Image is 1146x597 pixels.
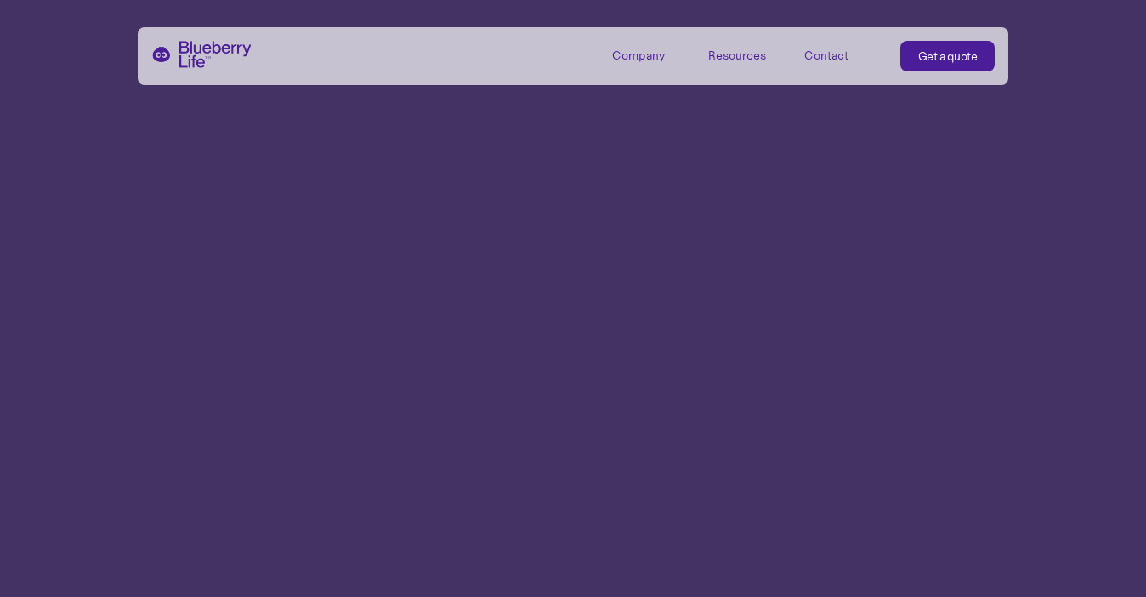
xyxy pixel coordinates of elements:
[804,41,881,69] a: Contact
[708,48,766,63] div: Resources
[708,41,785,69] div: Resources
[612,48,665,63] div: Company
[804,48,848,63] div: Contact
[918,48,978,65] div: Get a quote
[900,41,996,71] a: Get a quote
[612,41,689,69] div: Company
[151,41,252,68] a: home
